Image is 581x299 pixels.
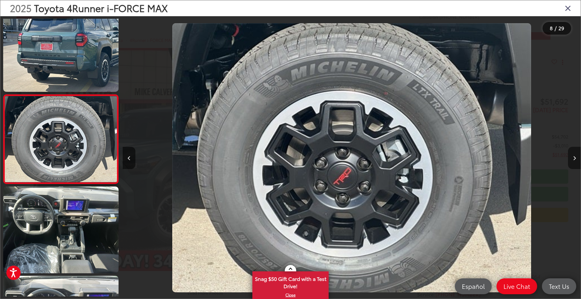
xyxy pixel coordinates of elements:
[459,282,488,290] span: Español
[558,24,564,31] span: 29
[568,147,581,169] button: Next image
[34,1,168,15] span: Toyota 4Runner i-FORCE MAX
[123,147,135,169] button: Previous image
[172,23,531,292] img: 2025 Toyota 4Runner i-FORCE MAX TRD Off-Road i-FORCE MAX
[496,278,537,294] a: Live Chat
[455,278,492,294] a: Español
[2,186,120,274] img: 2025 Toyota 4Runner i-FORCE MAX TRD Off-Road i-FORCE MAX
[565,4,571,12] i: Close gallery
[542,278,576,294] a: Text Us
[500,282,533,290] span: Live Chat
[3,96,118,182] img: 2025 Toyota 4Runner i-FORCE MAX TRD Off-Road i-FORCE MAX
[10,1,31,15] span: 2025
[550,24,553,31] span: 8
[546,282,572,290] span: Text Us
[123,23,581,292] div: 2025 Toyota 4Runner i-FORCE MAX TRD Off-Road i-FORCE MAX 7
[554,26,557,31] span: /
[2,4,120,93] img: 2025 Toyota 4Runner i-FORCE MAX TRD Off-Road i-FORCE MAX
[253,272,328,291] span: Snag $50 Gift Card with a Test Drive!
